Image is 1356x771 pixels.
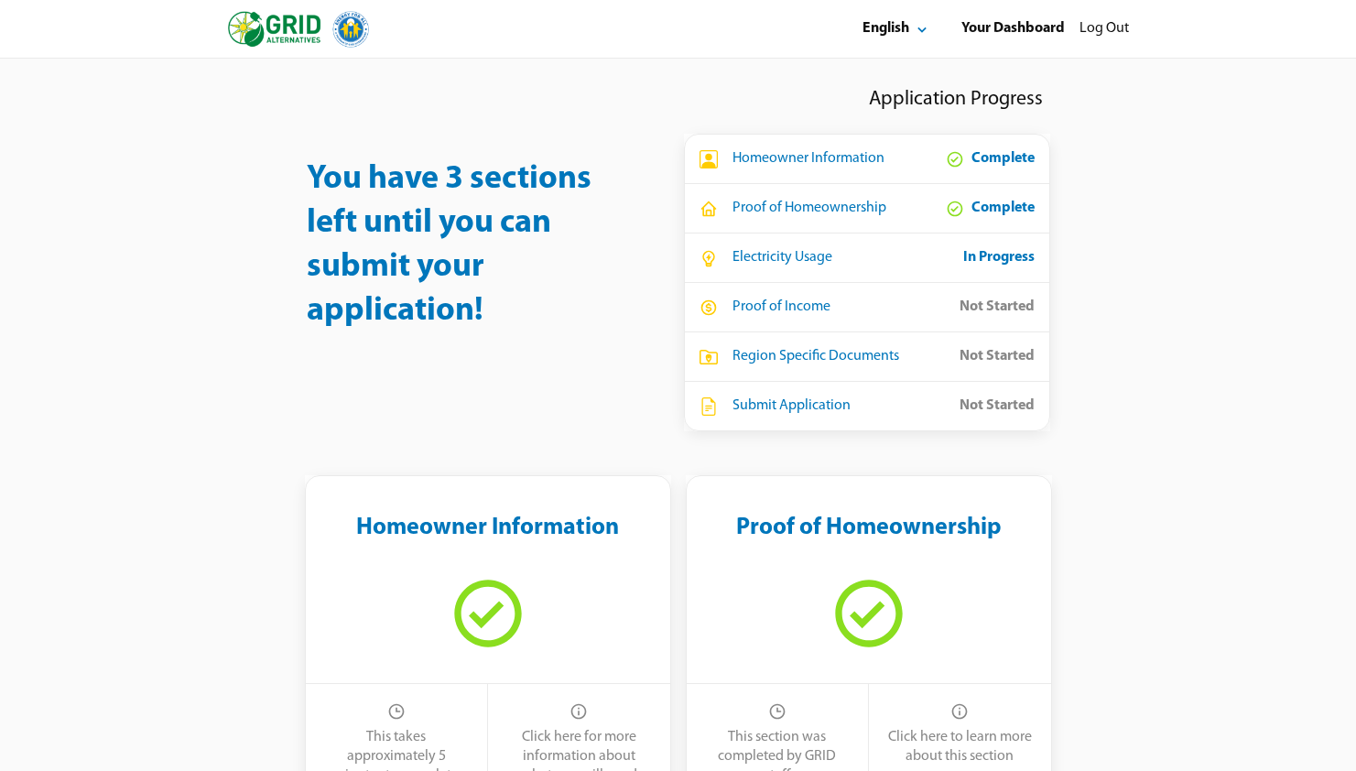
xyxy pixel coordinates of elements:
div: Homeowner Information [356,513,619,544]
div: Proof of Homeownership [736,513,1002,544]
div: Complete [971,149,1035,168]
div: English [862,19,909,38]
div: Click here to learn more about this section [887,728,1033,766]
div: Electricity Usage [732,248,832,267]
div: Submit Application [732,396,851,416]
div: Log Out [1079,19,1129,38]
div: Not Started [960,298,1035,317]
div: Proof of Homeownership [732,199,886,218]
div: Your Dashboard [961,19,1065,38]
div: In Progress [963,248,1035,267]
div: Complete [971,199,1035,218]
div: Not Started [960,347,1035,366]
div: Homeowner Information [732,149,884,168]
div: Application Progress [869,88,1043,112]
img: logo [228,11,369,48]
div: Not Started [960,396,1035,416]
div: Proof of Income [732,298,830,317]
div: You have 3 sections left until you can submit your application! [307,157,643,333]
div: Region Specific Documents [732,347,899,366]
button: Select [847,7,947,50]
